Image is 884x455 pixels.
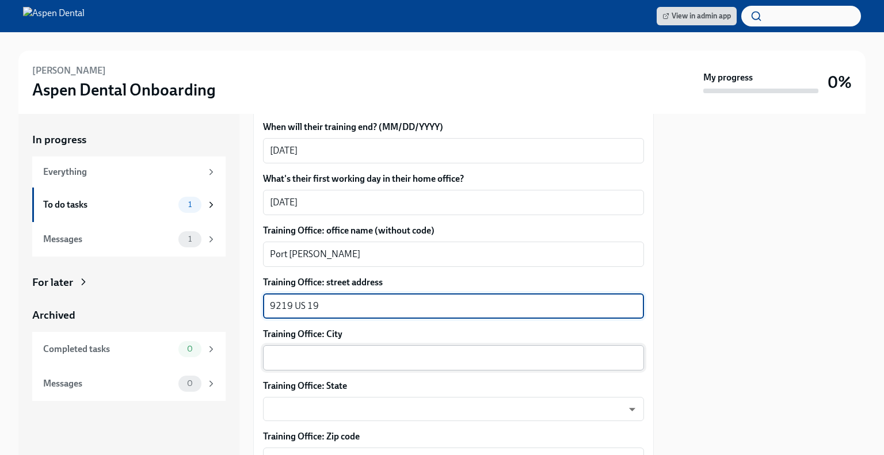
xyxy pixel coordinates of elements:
span: 0 [180,379,200,388]
h3: Aspen Dental Onboarding [32,79,216,100]
div: Messages [43,233,174,246]
label: When will their training end? (MM/DD/YYYY) [263,121,644,133]
textarea: [DATE] [270,144,637,158]
div: For later [32,275,73,290]
label: Training Office: City [263,328,644,341]
label: What's their first working day in their home office? [263,173,644,185]
textarea: 9219 US 19 [270,299,637,313]
strong: My progress [703,71,753,84]
span: 1 [181,235,199,243]
span: View in admin app [662,10,731,22]
div: To do tasks [43,198,174,211]
a: To do tasks1 [32,188,226,222]
label: Training Office: street address [263,276,644,289]
div: Everything [43,166,201,178]
img: Aspen Dental [23,7,85,25]
span: 0 [180,345,200,353]
h3: 0% [828,72,852,93]
a: Everything [32,156,226,188]
a: Messages0 [32,366,226,401]
label: Training Office: office name (without code) [263,224,644,237]
a: Messages1 [32,222,226,257]
label: Training Office: State [263,380,644,392]
div: Completed tasks [43,343,174,355]
div: ​ [263,397,644,421]
textarea: Port [PERSON_NAME] [270,247,637,261]
textarea: [DATE] [270,196,637,209]
span: 1 [181,200,199,209]
a: Completed tasks0 [32,332,226,366]
a: Archived [32,308,226,323]
h6: [PERSON_NAME] [32,64,106,77]
a: In progress [32,132,226,147]
div: Messages [43,377,174,390]
label: Training Office: Zip code [263,430,644,443]
a: For later [32,275,226,290]
a: View in admin app [657,7,737,25]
